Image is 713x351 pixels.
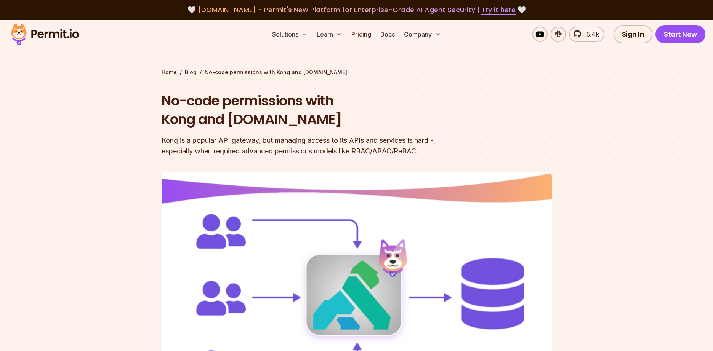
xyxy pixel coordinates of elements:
a: Blog [185,69,197,76]
button: Learn [314,27,345,42]
a: 5.4k [569,27,604,42]
a: Sign In [614,25,653,43]
div: Kong is a popular API gateway, but managing access to its APIs and services is hard - especially ... [162,135,454,156]
a: Pricing [348,27,374,42]
img: Permit logo [8,21,82,47]
a: Try it here [481,5,516,15]
a: Docs [377,27,398,42]
button: Company [401,27,444,42]
a: Start Now [655,25,705,43]
div: / / [162,69,552,76]
div: 🤍 🤍 [18,5,695,15]
h1: No-code permissions with Kong and [DOMAIN_NAME] [162,91,454,129]
a: Home [162,69,177,76]
span: 5.4k [582,30,599,39]
span: [DOMAIN_NAME] - Permit's New Platform for Enterprise-Grade AI Agent Security | [198,5,516,14]
button: Solutions [269,27,311,42]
